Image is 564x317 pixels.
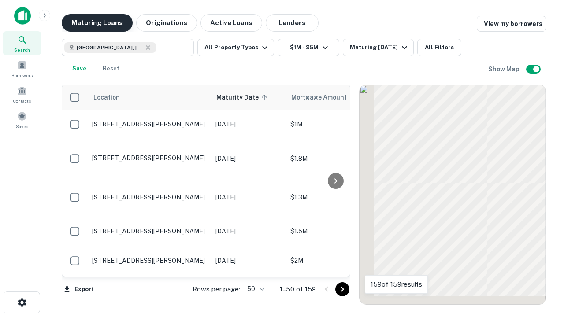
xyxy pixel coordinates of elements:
span: Maturity Date [216,92,270,103]
span: Contacts [13,97,31,104]
button: All Filters [417,39,461,56]
button: Originations [136,14,197,32]
p: 1–50 of 159 [280,284,316,295]
p: [STREET_ADDRESS][PERSON_NAME] [92,227,207,235]
p: $1.5M [290,226,378,236]
a: Contacts [3,82,41,106]
p: [STREET_ADDRESS][PERSON_NAME] [92,257,207,265]
img: capitalize-icon.png [14,7,31,25]
th: Location [88,85,211,110]
button: Maturing Loans [62,14,133,32]
p: 159 of 159 results [371,279,422,290]
p: [STREET_ADDRESS][PERSON_NAME] [92,120,207,128]
th: Maturity Date [211,85,286,110]
span: Location [93,92,120,103]
button: Lenders [266,14,319,32]
h6: Show Map [488,64,521,74]
a: Saved [3,108,41,132]
div: 50 [244,283,266,295]
span: [GEOGRAPHIC_DATA], [GEOGRAPHIC_DATA], [GEOGRAPHIC_DATA] [77,44,143,52]
div: Maturing [DATE] [350,42,410,53]
button: All Property Types [197,39,274,56]
p: $1.3M [290,192,378,202]
span: Borrowers [11,72,33,79]
span: Saved [16,123,29,130]
button: Export [62,283,96,296]
p: [DATE] [215,119,282,129]
p: $1M [290,119,378,129]
button: Active Loans [200,14,262,32]
p: $2M [290,256,378,265]
span: Search [14,46,30,53]
a: Search [3,31,41,55]
p: [DATE] [215,192,282,202]
p: [DATE] [215,256,282,265]
p: [STREET_ADDRESS][PERSON_NAME] [92,193,207,201]
p: [DATE] [215,226,282,236]
button: Go to next page [335,282,349,296]
a: Borrowers [3,57,41,81]
p: [DATE] [215,154,282,163]
a: View my borrowers [477,16,546,32]
p: $1.8M [290,154,378,163]
p: Rows per page: [193,284,240,295]
div: 0 0 [360,85,546,304]
p: [STREET_ADDRESS][PERSON_NAME] [92,154,207,162]
button: Save your search to get updates of matches that match your search criteria. [65,60,93,77]
button: Reset [97,60,125,77]
span: Mortgage Amount [291,92,358,103]
button: $1M - $5M [278,39,339,56]
iframe: Chat Widget [520,247,564,289]
th: Mortgage Amount [286,85,383,110]
button: Maturing [DATE] [343,39,414,56]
